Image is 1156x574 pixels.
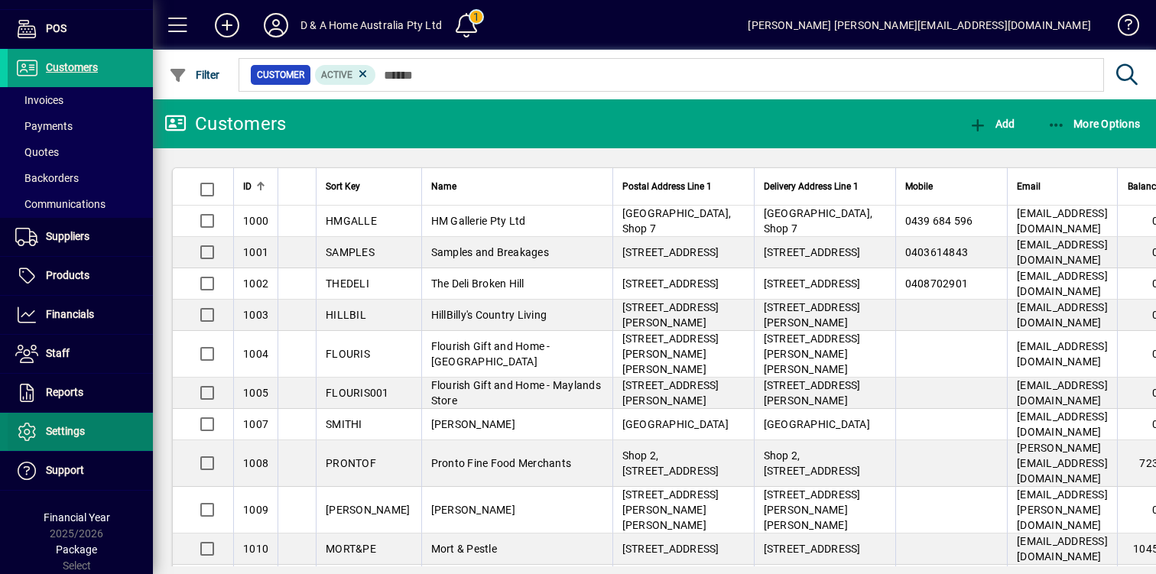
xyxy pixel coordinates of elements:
a: Quotes [8,139,153,165]
span: 1007 [243,418,268,430]
div: Customers [164,112,286,136]
span: FLOURIS [326,348,370,360]
span: SMITHI [326,418,362,430]
span: Backorders [15,172,79,184]
span: 1002 [243,277,268,290]
span: PRONTOF [326,457,376,469]
span: [STREET_ADDRESS][PERSON_NAME][PERSON_NAME] [764,488,861,531]
span: [STREET_ADDRESS][PERSON_NAME] [622,379,719,407]
span: [STREET_ADDRESS][PERSON_NAME] [764,301,861,329]
span: 0403614843 [905,246,969,258]
div: Name [431,178,603,195]
span: Quotes [15,146,59,158]
span: [STREET_ADDRESS][PERSON_NAME][PERSON_NAME] [622,332,719,375]
a: Reports [8,374,153,412]
span: Samples and Breakages [431,246,549,258]
span: [EMAIL_ADDRESS][DOMAIN_NAME] [1017,340,1108,368]
a: Support [8,452,153,490]
span: [STREET_ADDRESS] [622,277,719,290]
span: Mobile [905,178,933,195]
span: Flourish Gift and Home - Maylands Store [431,379,601,407]
div: ID [243,178,268,195]
span: 1003 [243,309,268,321]
span: [PERSON_NAME] [431,418,515,430]
span: Email [1017,178,1041,195]
button: Add [965,110,1018,138]
span: FLOURIS001 [326,387,389,399]
a: Staff [8,335,153,373]
a: Knowledge Base [1106,3,1137,53]
span: Active [321,70,352,80]
span: Filter [169,69,220,81]
span: 1000 [243,215,268,227]
span: Products [46,269,89,281]
span: [PERSON_NAME] [326,504,410,516]
span: Flourish Gift and Home - [GEOGRAPHIC_DATA] [431,340,550,368]
div: [PERSON_NAME] [PERSON_NAME][EMAIL_ADDRESS][DOMAIN_NAME] [748,13,1091,37]
a: Invoices [8,87,153,113]
span: [EMAIL_ADDRESS][DOMAIN_NAME] [1017,379,1108,407]
span: [GEOGRAPHIC_DATA] [764,418,870,430]
span: [PERSON_NAME][EMAIL_ADDRESS][DOMAIN_NAME] [1017,442,1108,485]
span: Financials [46,308,94,320]
div: Email [1017,178,1108,195]
a: Products [8,257,153,295]
span: [GEOGRAPHIC_DATA] [622,418,729,430]
span: Reports [46,386,83,398]
span: [PERSON_NAME] [431,504,515,516]
span: [EMAIL_ADDRESS][DOMAIN_NAME] [1017,535,1108,563]
span: Delivery Address Line 1 [764,178,859,195]
button: More Options [1044,110,1145,138]
a: Communications [8,191,153,217]
span: 1001 [243,246,268,258]
span: POS [46,22,67,34]
a: Settings [8,413,153,451]
span: [EMAIL_ADDRESS][DOMAIN_NAME] [1017,270,1108,297]
a: Financials [8,296,153,334]
span: Pronto Fine Food Merchants [431,457,572,469]
span: 1005 [243,387,268,399]
span: 0439 684 596 [905,215,973,227]
span: Invoices [15,94,63,106]
span: [GEOGRAPHIC_DATA], Shop 7 [622,207,732,235]
span: [STREET_ADDRESS] [764,543,861,555]
span: Staff [46,347,70,359]
span: Package [56,543,97,556]
span: MORT&PE [326,543,376,555]
span: Sort Key [326,178,360,195]
span: [EMAIL_ADDRESS][DOMAIN_NAME] [1017,301,1108,329]
span: 1010 [243,543,268,555]
span: [STREET_ADDRESS][PERSON_NAME][PERSON_NAME] [622,488,719,531]
span: HM Gallerie Pty Ltd [431,215,526,227]
span: Support [46,464,84,476]
span: [STREET_ADDRESS] [622,246,719,258]
button: Filter [165,61,224,89]
span: [EMAIL_ADDRESS][PERSON_NAME][DOMAIN_NAME] [1017,488,1108,531]
span: ID [243,178,252,195]
span: [STREET_ADDRESS] [622,543,719,555]
span: 1009 [243,504,268,516]
a: Backorders [8,165,153,191]
span: 1008 [243,457,268,469]
a: POS [8,10,153,48]
span: HMGALLE [326,215,377,227]
button: Add [203,11,252,39]
span: Add [969,118,1015,130]
span: Suppliers [46,230,89,242]
a: Suppliers [8,218,153,256]
span: [STREET_ADDRESS][PERSON_NAME][PERSON_NAME] [764,332,861,375]
span: [EMAIL_ADDRESS][DOMAIN_NAME] [1017,207,1108,235]
span: Name [431,178,456,195]
span: [STREET_ADDRESS] [764,246,861,258]
span: Shop 2, [STREET_ADDRESS] [764,449,861,477]
mat-chip: Activation Status: Active [315,65,376,85]
span: Customer [257,67,304,83]
span: 1004 [243,348,268,360]
span: [STREET_ADDRESS] [764,277,861,290]
span: Shop 2, [STREET_ADDRESS] [622,449,719,477]
span: More Options [1047,118,1141,130]
button: Profile [252,11,300,39]
span: The Deli Broken Hill [431,277,524,290]
span: Financial Year [44,511,110,524]
span: [STREET_ADDRESS][PERSON_NAME] [764,379,861,407]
